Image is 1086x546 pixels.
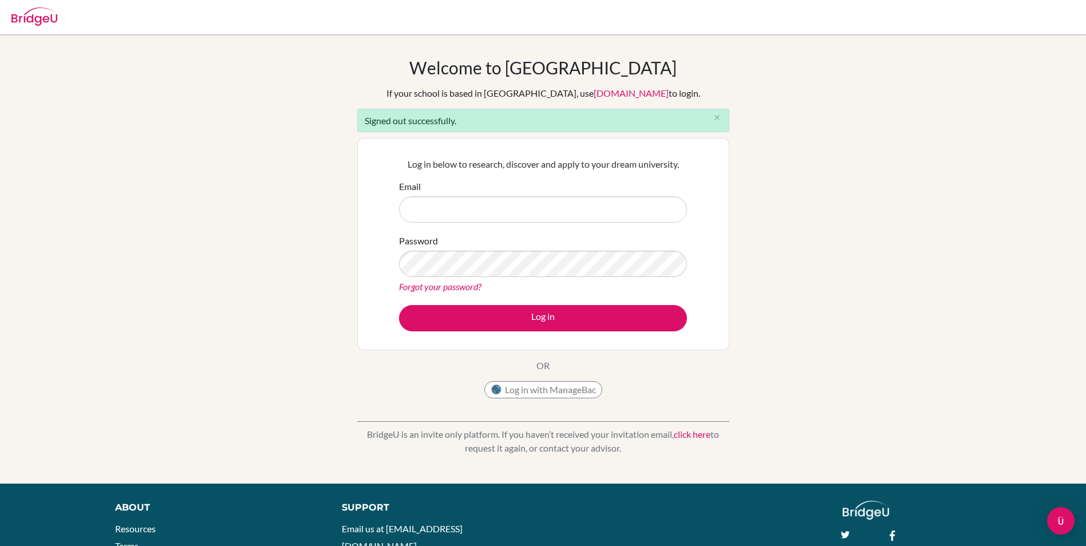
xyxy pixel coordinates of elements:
div: Signed out successfully. [357,109,729,132]
label: Password [399,234,438,248]
a: click here [674,429,710,440]
label: Email [399,180,421,193]
p: Log in below to research, discover and apply to your dream university. [399,157,687,171]
p: OR [536,359,550,373]
img: Bridge-U [11,7,57,26]
a: [DOMAIN_NAME] [594,88,669,98]
img: logo_white@2x-f4f0deed5e89b7ecb1c2cc34c3e3d731f90f0f143d5ea2071677605dd97b5244.png [843,501,889,520]
div: Support [342,501,530,515]
a: Resources [115,523,156,534]
button: Log in [399,305,687,331]
button: Close [706,109,729,126]
p: BridgeU is an invite only platform. If you haven’t received your invitation email, to request it ... [357,428,729,455]
div: About [115,501,316,515]
div: If your school is based in [GEOGRAPHIC_DATA], use to login. [386,86,700,100]
h1: Welcome to [GEOGRAPHIC_DATA] [409,57,677,78]
a: Forgot your password? [399,281,481,292]
div: Open Intercom Messenger [1047,507,1075,535]
button: Log in with ManageBac [484,381,602,398]
i: close [713,113,721,122]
